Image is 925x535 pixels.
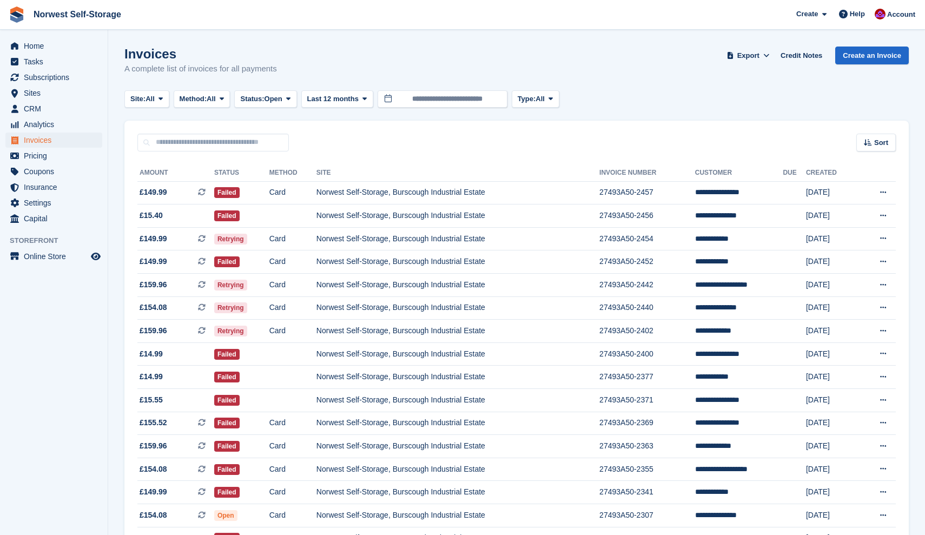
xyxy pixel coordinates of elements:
[307,94,359,104] span: Last 12 months
[737,50,759,61] span: Export
[140,187,167,198] span: £149.99
[89,250,102,263] a: Preview store
[316,320,599,343] td: Norwest Self-Storage, Burscough Industrial Estate
[806,164,858,182] th: Created
[24,101,89,116] span: CRM
[269,412,316,435] td: Card
[269,296,316,320] td: Card
[599,458,695,481] td: 27493A50-2355
[137,164,214,182] th: Amount
[316,227,599,250] td: Norwest Self-Storage, Burscough Industrial Estate
[214,464,240,475] span: Failed
[316,481,599,504] td: Norwest Self-Storage, Burscough Industrial Estate
[806,435,858,458] td: [DATE]
[214,234,247,245] span: Retrying
[316,389,599,412] td: Norwest Self-Storage, Burscough Industrial Estate
[269,320,316,343] td: Card
[269,435,316,458] td: Card
[599,412,695,435] td: 27493A50-2369
[207,94,216,104] span: All
[5,180,102,195] a: menu
[10,235,108,246] span: Storefront
[518,94,536,104] span: Type:
[269,164,316,182] th: Method
[806,296,858,320] td: [DATE]
[24,54,89,69] span: Tasks
[835,47,909,64] a: Create an Invoice
[140,486,167,498] span: £149.99
[512,90,559,108] button: Type: All
[599,504,695,527] td: 27493A50-2307
[806,274,858,297] td: [DATE]
[269,227,316,250] td: Card
[5,195,102,210] a: menu
[214,395,240,406] span: Failed
[214,372,240,382] span: Failed
[174,90,230,108] button: Method: All
[214,418,240,428] span: Failed
[806,250,858,274] td: [DATE]
[599,181,695,204] td: 27493A50-2457
[316,181,599,204] td: Norwest Self-Storage, Burscough Industrial Estate
[140,256,167,267] span: £149.99
[5,101,102,116] a: menu
[776,47,827,64] a: Credit Notes
[316,458,599,481] td: Norwest Self-Storage, Burscough Industrial Estate
[214,210,240,221] span: Failed
[214,487,240,498] span: Failed
[5,117,102,132] a: menu
[124,90,169,108] button: Site: All
[599,274,695,297] td: 27493A50-2442
[599,342,695,366] td: 27493A50-2400
[536,94,545,104] span: All
[5,70,102,85] a: menu
[269,481,316,504] td: Card
[24,164,89,179] span: Coupons
[140,325,167,336] span: £159.96
[140,279,167,290] span: £159.96
[874,137,888,148] span: Sort
[130,94,146,104] span: Site:
[146,94,155,104] span: All
[214,441,240,452] span: Failed
[9,6,25,23] img: stora-icon-8386f47178a22dfd0bd8f6a31ec36ba5ce8667c1dd55bd0f319d3a0aa187defe.svg
[140,394,163,406] span: £15.55
[806,320,858,343] td: [DATE]
[599,320,695,343] td: 27493A50-2402
[269,458,316,481] td: Card
[214,349,240,360] span: Failed
[269,250,316,274] td: Card
[29,5,125,23] a: Norwest Self-Storage
[599,481,695,504] td: 27493A50-2341
[875,9,886,19] img: Daniel Grensinger
[599,164,695,182] th: Invoice Number
[316,296,599,320] td: Norwest Self-Storage, Burscough Industrial Estate
[316,435,599,458] td: Norwest Self-Storage, Burscough Industrial Estate
[5,85,102,101] a: menu
[724,47,772,64] button: Export
[316,412,599,435] td: Norwest Self-Storage, Burscough Industrial Estate
[796,9,818,19] span: Create
[316,504,599,527] td: Norwest Self-Storage, Burscough Industrial Estate
[140,302,167,313] span: £154.08
[5,211,102,226] a: menu
[599,366,695,389] td: 27493A50-2377
[140,464,167,475] span: £154.08
[806,389,858,412] td: [DATE]
[850,9,865,19] span: Help
[316,164,599,182] th: Site
[806,204,858,228] td: [DATE]
[124,47,277,61] h1: Invoices
[180,94,207,104] span: Method:
[806,504,858,527] td: [DATE]
[599,389,695,412] td: 27493A50-2371
[240,94,264,104] span: Status:
[24,38,89,54] span: Home
[214,187,240,198] span: Failed
[140,371,163,382] span: £14.99
[5,54,102,69] a: menu
[5,164,102,179] a: menu
[316,204,599,228] td: Norwest Self-Storage, Burscough Industrial Estate
[269,504,316,527] td: Card
[24,117,89,132] span: Analytics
